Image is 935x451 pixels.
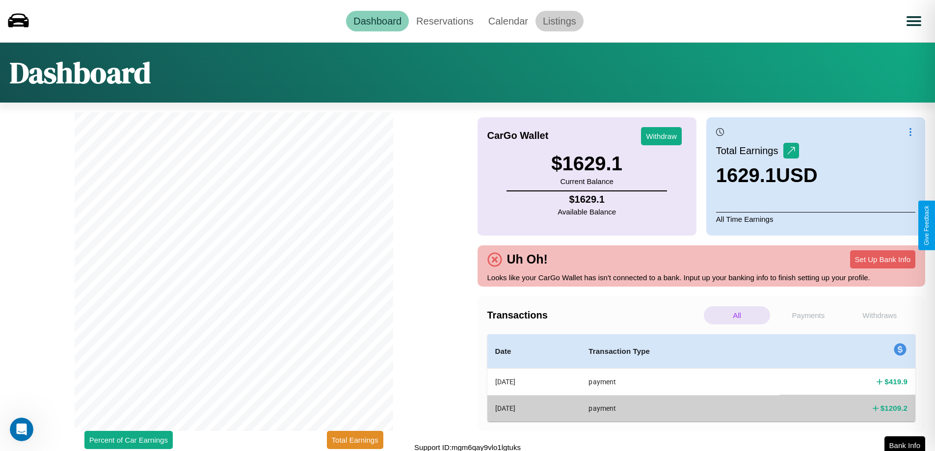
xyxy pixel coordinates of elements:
[581,395,779,421] th: payment
[502,252,553,266] h4: Uh Oh!
[881,403,908,413] h4: $ 1209.2
[487,130,549,141] h4: CarGo Wallet
[923,206,930,245] div: Give Feedback
[847,306,913,324] p: Withdraws
[409,11,481,31] a: Reservations
[641,127,682,145] button: Withdraw
[487,271,916,284] p: Looks like your CarGo Wallet has isn't connected to a bank. Input up your banking info to finish ...
[775,306,841,324] p: Payments
[551,153,622,175] h3: $ 1629.1
[716,142,783,159] p: Total Earnings
[581,369,779,396] th: payment
[487,369,581,396] th: [DATE]
[900,7,928,35] button: Open menu
[551,175,622,188] p: Current Balance
[481,11,535,31] a: Calendar
[327,431,383,449] button: Total Earnings
[495,345,573,357] h4: Date
[10,53,151,93] h1: Dashboard
[10,418,33,441] iframe: Intercom live chat
[558,205,616,218] p: Available Balance
[487,334,916,422] table: simple table
[850,250,915,268] button: Set Up Bank Info
[558,194,616,205] h4: $ 1629.1
[487,395,581,421] th: [DATE]
[346,11,409,31] a: Dashboard
[716,212,915,226] p: All Time Earnings
[487,310,701,321] h4: Transactions
[884,376,908,387] h4: $ 419.9
[535,11,584,31] a: Listings
[588,345,772,357] h4: Transaction Type
[704,306,770,324] p: All
[716,164,818,186] h3: 1629.1 USD
[84,431,173,449] button: Percent of Car Earnings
